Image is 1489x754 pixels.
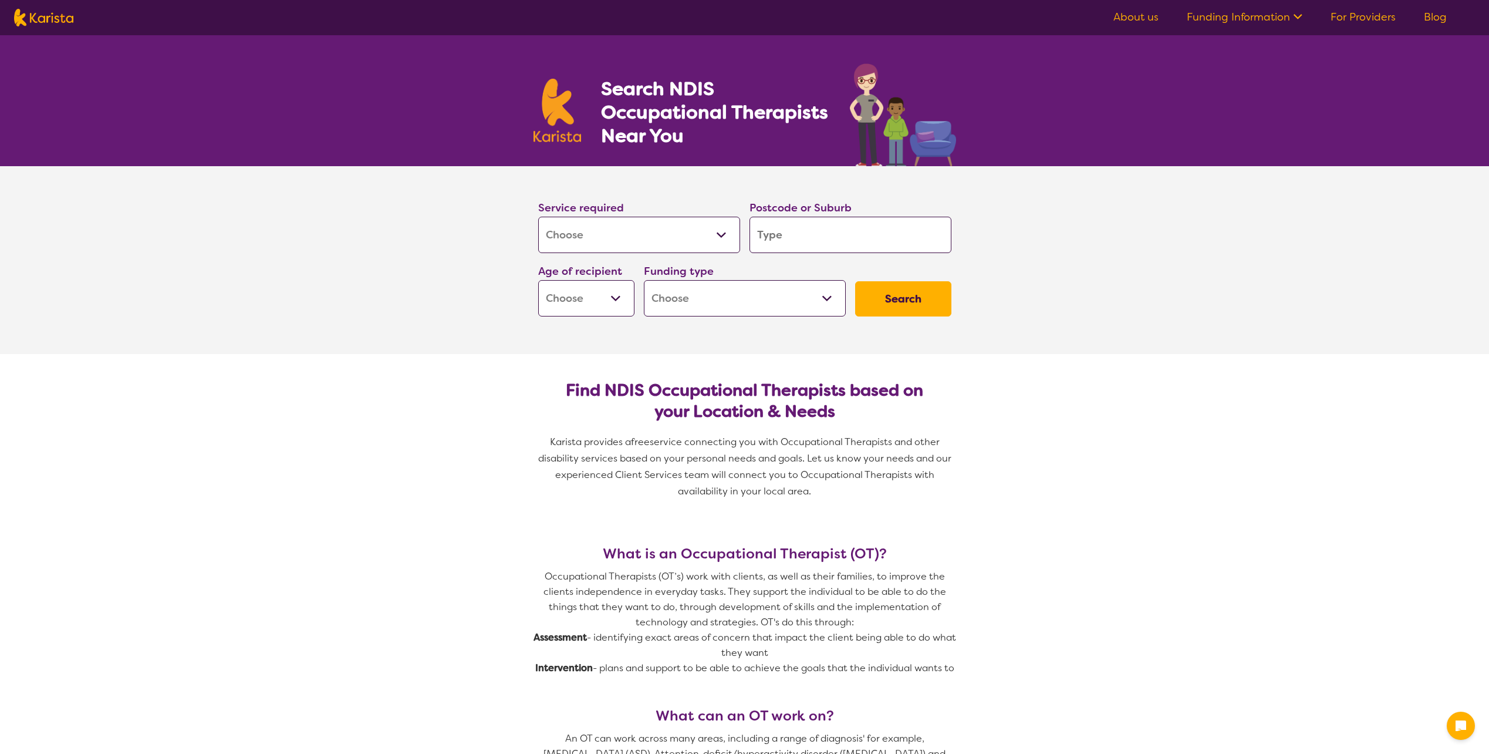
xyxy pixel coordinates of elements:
h2: Find NDIS Occupational Therapists based on your Location & Needs [548,380,942,422]
label: Service required [538,201,624,215]
h1: Search NDIS Occupational Therapists Near You [601,77,829,147]
span: free [631,436,650,448]
a: For Providers [1331,10,1396,24]
span: Karista provides a [550,436,631,448]
a: About us [1113,10,1159,24]
h3: What is an Occupational Therapist (OT)? [534,546,956,562]
strong: Assessment [534,631,587,644]
span: service connecting you with Occupational Therapists and other disability services based on your p... [538,436,954,497]
label: Age of recipient [538,264,622,278]
input: Type [749,217,951,253]
img: Karista logo [534,79,582,142]
button: Search [855,281,951,317]
p: - identifying exact areas of concern that impact the client being able to do what they want [534,630,956,661]
a: Funding Information [1187,10,1302,24]
p: - plans and support to be able to achieve the goals that the individual wants to [534,661,956,676]
strong: Intervention [535,662,593,674]
h3: What can an OT work on? [534,708,956,724]
p: Occupational Therapists (OT’s) work with clients, as well as their families, to improve the clien... [534,569,956,630]
label: Postcode or Suburb [749,201,852,215]
a: Blog [1424,10,1447,24]
img: Karista logo [14,9,73,26]
img: occupational-therapy [850,63,956,166]
label: Funding type [644,264,714,278]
